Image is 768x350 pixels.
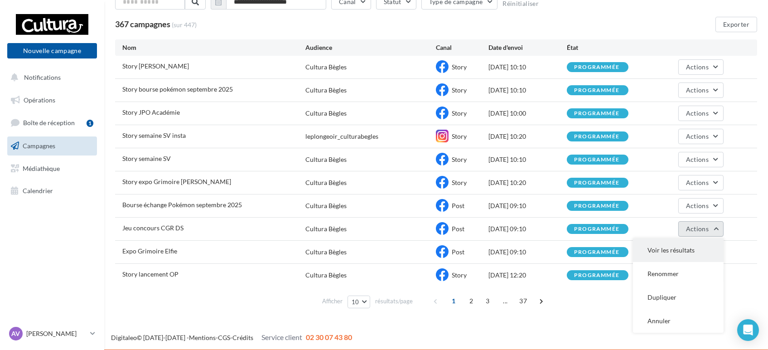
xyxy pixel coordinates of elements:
span: Story [452,63,467,71]
a: Boîte de réception1 [5,113,99,132]
span: Story [452,156,467,163]
span: Boîte de réception [23,119,75,126]
button: Actions [678,59,724,75]
a: Opérations [5,91,99,110]
button: Voir les résultats [633,238,724,262]
span: Expo Grimoire Elfie [122,247,177,255]
span: 37 [516,294,531,308]
span: Actions [686,86,709,94]
span: Story lancement OP [122,270,179,278]
button: Actions [678,198,724,214]
button: Actions [678,152,724,167]
span: Story semaine SV insta [122,131,186,139]
button: Actions [678,129,724,144]
span: Actions [686,109,709,117]
a: Crédits [232,334,253,341]
span: Story JPO Académie [122,108,180,116]
div: [DATE] 10:10 [488,86,567,95]
div: Cultura Bègles [305,224,347,233]
a: Digitaleo [111,334,137,341]
div: Canal [436,43,488,52]
div: programmée [574,64,619,70]
button: Actions [678,83,724,98]
span: Story [452,132,467,140]
div: programmée [574,272,619,278]
div: [DATE] 09:10 [488,201,567,210]
div: Cultura Bègles [305,63,347,72]
span: Actions [686,202,709,209]
span: Afficher [322,297,343,306]
div: Cultura Bègles [305,248,347,257]
span: Jeu concours CGR DS [122,224,184,232]
div: Open Intercom Messenger [737,319,759,341]
div: programmée [574,134,619,140]
a: AV [PERSON_NAME] [7,325,97,342]
div: 1 [87,120,93,127]
div: État [567,43,645,52]
span: résultats/page [375,297,413,306]
div: programmée [574,226,619,232]
div: leplongeoir_culturabegles [305,132,378,141]
span: Actions [686,63,709,71]
span: 2 [464,294,478,308]
div: Date d'envoi [488,43,567,52]
span: Notifications [24,73,61,81]
div: programmée [574,111,619,117]
span: Post [452,248,464,256]
span: Actions [686,225,709,233]
span: Story Zoé Clauzure [122,62,189,70]
span: Médiathèque [23,164,60,172]
span: 367 campagnes [115,19,170,29]
span: Story [452,271,467,279]
span: Story semaine SV [122,155,171,162]
a: Mentions [189,334,216,341]
span: Post [452,225,464,233]
div: Cultura Bègles [305,155,347,164]
span: 10 [352,298,359,306]
span: Opérations [24,96,55,104]
span: Post [452,202,464,209]
span: Story expo Grimoire Elfie [122,178,231,185]
button: Actions [678,221,724,237]
button: Annuler [633,309,724,333]
span: 1 [446,294,461,308]
div: Nom [122,43,305,52]
span: 3 [480,294,495,308]
p: [PERSON_NAME] [26,329,87,338]
span: Actions [686,156,709,163]
div: [DATE] 10:10 [488,155,567,164]
div: [DATE] 10:10 [488,63,567,72]
span: Calendrier [23,187,53,194]
span: Campagnes [23,142,55,150]
span: Story [452,86,467,94]
div: [DATE] 09:10 [488,224,567,233]
button: Nouvelle campagne [7,43,97,58]
div: [DATE] 10:20 [488,132,567,141]
span: Story [452,109,467,117]
div: programmée [574,249,619,255]
span: Story bourse pokémon septembre 2025 [122,85,233,93]
button: Dupliquer [633,286,724,309]
a: CGS [218,334,230,341]
div: [DATE] 12:20 [488,271,567,280]
a: Médiathèque [5,159,99,178]
span: Actions [686,132,709,140]
div: Cultura Bègles [305,201,347,210]
div: programmée [574,87,619,93]
button: Renommer [633,262,724,286]
a: Calendrier [5,181,99,200]
div: Cultura Bègles [305,271,347,280]
span: Service client [261,333,302,341]
span: Actions [686,179,709,186]
a: Campagnes [5,136,99,156]
div: Cultura Bègles [305,178,347,187]
button: Actions [678,106,724,121]
div: Audience [305,43,436,52]
button: 10 [348,296,371,308]
div: programmée [574,157,619,163]
div: programmée [574,180,619,186]
div: [DATE] 10:20 [488,178,567,187]
span: © [DATE]-[DATE] - - - [111,334,352,341]
span: ... [498,294,512,308]
span: (sur 447) [172,20,197,29]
